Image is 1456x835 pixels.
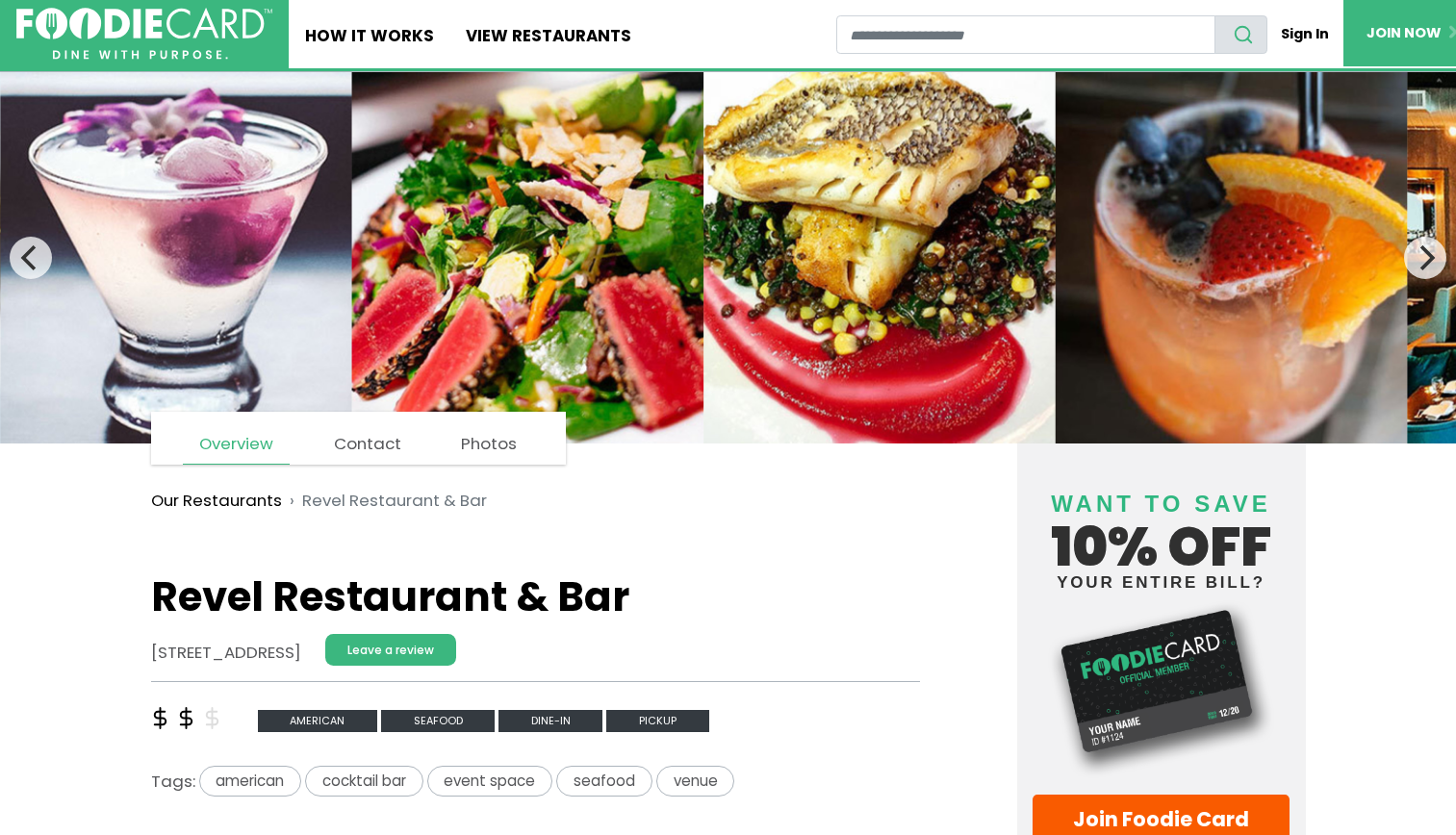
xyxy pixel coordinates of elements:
[325,634,456,665] a: Leave a review
[305,769,427,792] a: cocktail bar
[381,707,498,730] a: Seafood
[183,423,290,465] a: Overview
[446,423,534,464] a: Photos
[258,707,381,730] a: American
[606,707,708,730] a: Pickup
[498,710,602,732] span: Dine-in
[656,769,735,792] a: venue
[1051,491,1270,517] span: Want to save
[1404,237,1446,279] button: Next
[258,710,377,732] span: American
[1033,467,1289,591] h4: 10% off
[10,237,52,279] button: Previous
[656,766,735,797] span: venue
[16,8,272,60] img: FoodieCard; Eat, Drink, Save, Donate
[498,707,606,730] a: Dine-in
[1033,574,1289,591] small: your entire bill?
[1214,15,1266,54] button: search
[1267,15,1343,53] a: Sign In
[305,766,423,797] span: cocktail bar
[1033,600,1289,778] img: Foodie Card
[556,766,652,797] span: seafood
[151,641,301,665] address: [STREET_ADDRESS]
[199,766,302,797] span: american
[606,710,708,732] span: Pickup
[282,489,488,514] li: Revel Restaurant & Bar
[195,769,306,792] a: american
[151,573,920,621] h1: Revel Restaurant & Bar
[427,766,553,797] span: event space
[151,412,566,466] nav: page links
[427,769,557,792] a: event space
[151,476,920,525] nav: breadcrumb
[381,710,495,732] span: Seafood
[151,766,920,805] div: Tags:
[836,15,1215,54] input: restaurant search
[318,423,418,464] a: Contact
[556,769,656,792] a: seafood
[151,489,282,513] a: Our Restaurants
